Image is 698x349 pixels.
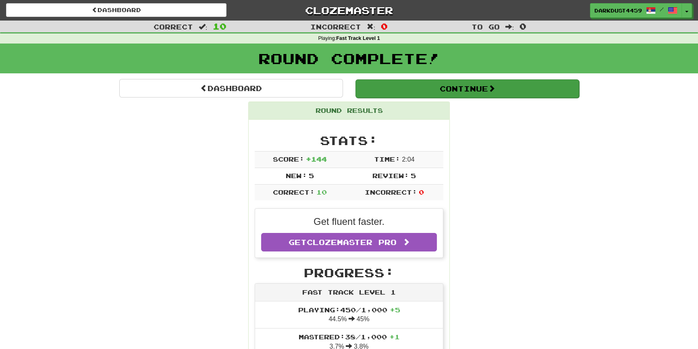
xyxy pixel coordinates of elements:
h2: Progress: [255,266,443,279]
a: Dashboard [6,3,226,17]
span: Incorrect: [364,188,417,196]
a: Dashboard [119,79,343,98]
span: 5 [411,172,416,179]
strong: Fast Track Level 1 [336,35,380,41]
span: Playing: 450 / 1,000 [298,306,400,314]
span: Incorrect [310,23,361,31]
span: Correct [154,23,193,31]
span: Correct: [273,188,315,196]
span: + 1 [389,333,400,341]
span: New: [286,172,307,179]
p: Get fluent faster. [261,215,437,229]
span: 2 : 0 4 [402,156,414,163]
h1: Round Complete! [3,50,695,66]
span: Time: [374,155,400,163]
span: 10 [213,21,226,31]
a: GetClozemaster Pro [261,233,437,251]
span: : [505,23,514,30]
span: Clozemaster Pro [307,238,397,247]
span: Score: [273,155,304,163]
span: Mastered: 38 / 1,000 [299,333,400,341]
span: 0 [419,188,424,196]
a: Clozemaster [239,3,459,17]
span: DarkDust4459 [594,7,642,14]
span: 5 [309,172,314,179]
span: 0 [381,21,388,31]
div: Round Results [249,102,449,120]
span: / [660,6,664,12]
span: : [367,23,376,30]
span: Review: [372,172,409,179]
span: + 5 [390,306,400,314]
span: + 144 [306,155,327,163]
li: 44.5% 45% [255,301,443,329]
h2: Stats: [255,134,443,147]
span: 0 [519,21,526,31]
span: 10 [316,188,327,196]
button: Continue [355,79,579,98]
span: : [199,23,208,30]
div: Fast Track Level 1 [255,284,443,301]
a: DarkDust4459 / [590,3,682,18]
span: To go [472,23,500,31]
